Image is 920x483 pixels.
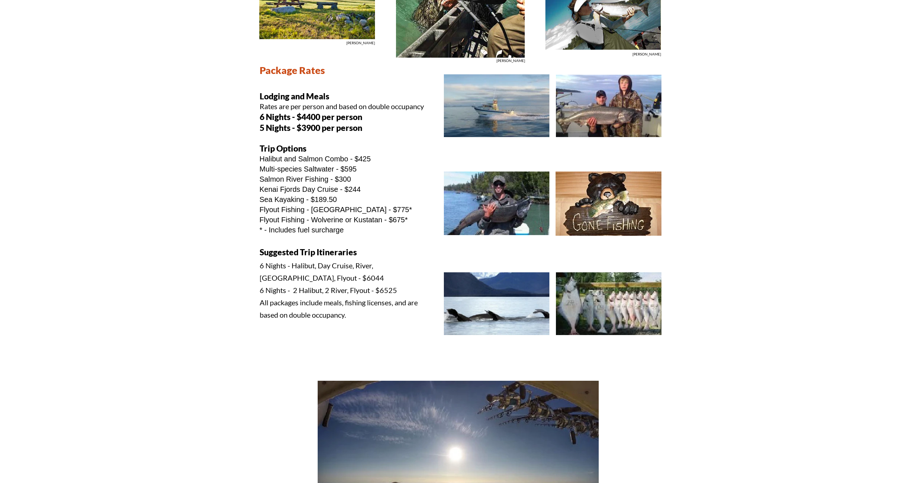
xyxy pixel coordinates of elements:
[260,174,427,184] p: Salmon River Fishing - $300
[260,284,427,296] p: 6 Nights - 2 Halibut, 2 River, Flyout - $6525
[260,225,427,235] p: * - Includes fuel surcharge
[260,205,427,215] p: Flyout Fishing - [GEOGRAPHIC_DATA] - $775*
[260,296,427,321] p: All packages include meals, fishing licenses, and are based on double occupancy.
[260,64,427,77] p: Package Rates
[260,259,427,284] p: 6 Nights - Halibut, Day Cruise, River, [GEOGRAPHIC_DATA], Flyout - $6044
[260,215,427,225] p: Flyout Fishing - Wolverine or Kustatan - $675*
[496,58,525,64] p: [PERSON_NAME]
[444,171,550,236] img: Huge Alaskan salmon
[444,74,550,137] img: Salt boat on the Cook Inlet in Alaska
[260,154,427,164] p: Halibut and Salmon Combo - $425
[346,40,375,46] p: [PERSON_NAME]
[260,143,427,154] p: Trip Options
[260,111,427,122] p: 6 Nights - $4400 per person
[556,272,662,335] img: Huge daily catch of halibut in Homer, Alaska
[556,74,662,137] img: Trolling for Alaskan salmon in the Cook Inlet
[555,171,662,236] img: Bear room sign
[260,184,427,194] p: Kenai Fjords Day Cruise - $244
[260,164,427,174] p: Multi-species Saltwater - $595
[260,245,427,259] p: Suggested Trip Itineraries
[444,272,550,335] img: Alaska whales in bay
[260,194,427,205] p: Sea Kayaking - $189.50
[260,91,427,102] p: Lodging and Meals
[260,102,427,111] p: Rates are per person and based on double occupancy
[260,122,427,133] p: 5 Nights - $3900 per person
[632,51,661,57] p: [PERSON_NAME]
